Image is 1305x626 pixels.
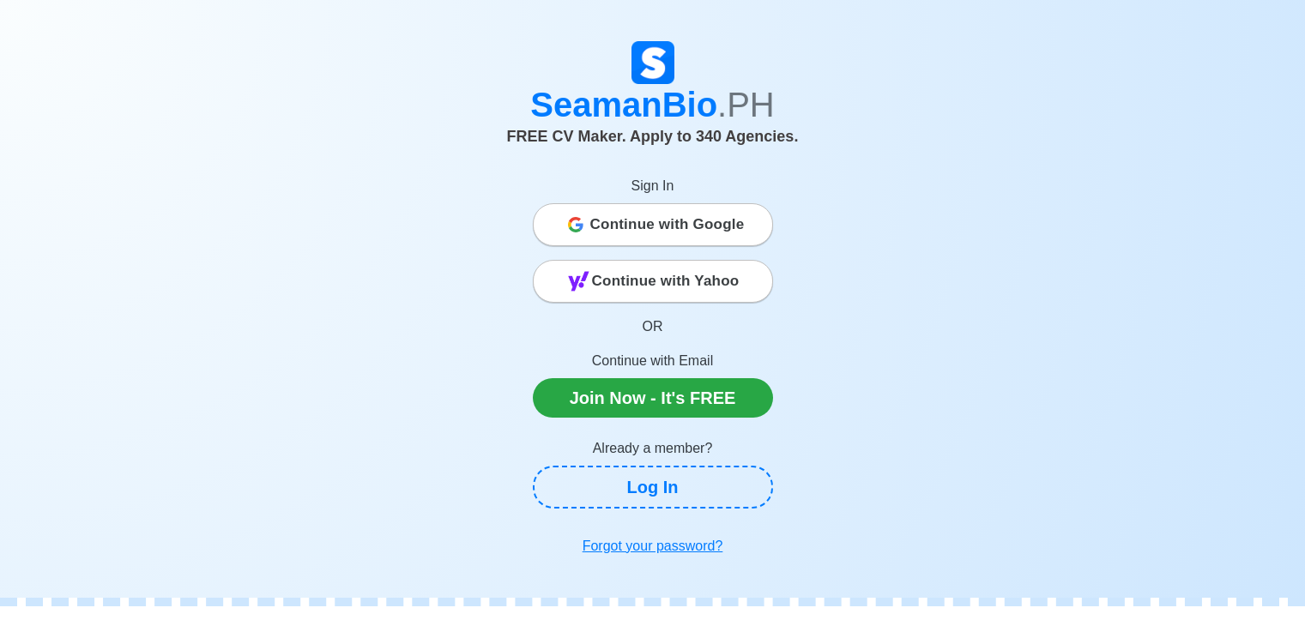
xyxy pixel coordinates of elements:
[583,539,723,553] u: Forgot your password?
[533,378,773,418] a: Join Now - It's FREE
[533,260,773,303] button: Continue with Yahoo
[533,466,773,509] a: Log In
[533,529,773,563] a: Forgot your password?
[592,264,740,298] span: Continue with Yahoo
[590,208,745,242] span: Continue with Google
[533,176,773,196] p: Sign In
[631,41,674,84] img: Logo
[533,438,773,459] p: Already a member?
[717,86,775,123] span: .PH
[533,316,773,337] p: OR
[533,203,773,246] button: Continue with Google
[507,128,799,145] span: FREE CV Maker. Apply to 340 Agencies.
[533,351,773,371] p: Continue with Email
[177,84,1129,125] h1: SeamanBio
